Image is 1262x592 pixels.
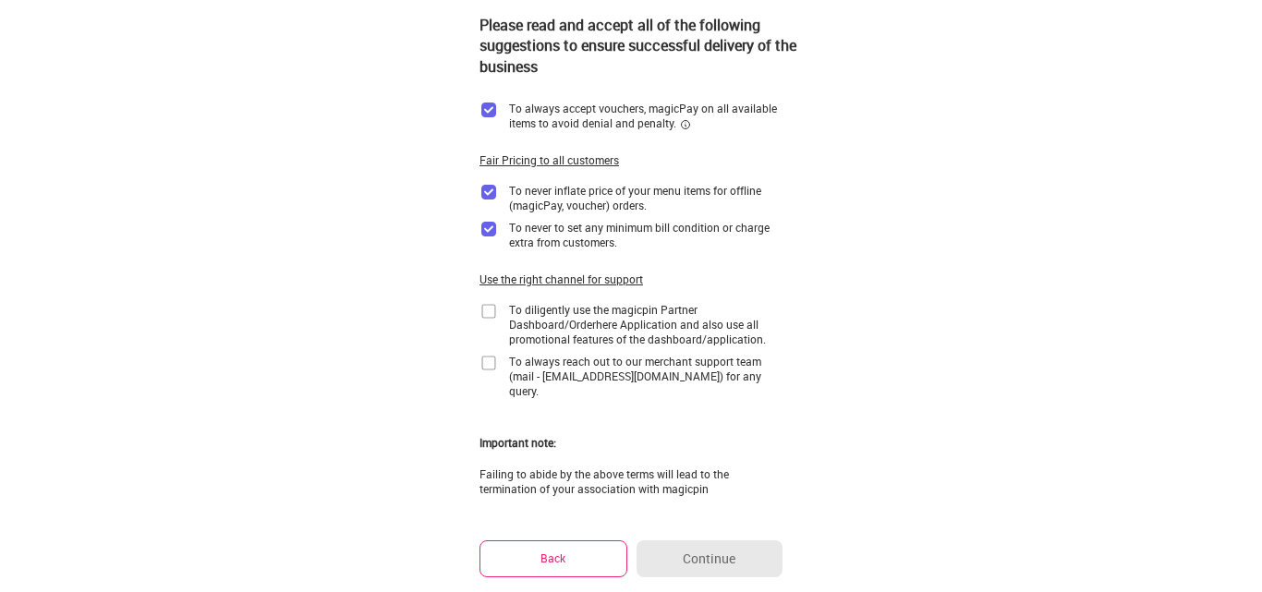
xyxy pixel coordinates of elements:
div: To always accept vouchers, magicPay on all available items to avoid denial and penalty. [509,101,783,130]
img: checkbox_purple.ceb64cee.svg [479,183,498,201]
div: Use the right channel for support [479,272,643,287]
div: Fair Pricing to all customers [479,152,619,168]
div: To diligently use the magicpin Partner Dashboard/Orderhere Application and also use all promotion... [509,302,783,346]
button: Back [479,540,627,576]
img: home-delivery-unchecked-checkbox-icon.f10e6f61.svg [479,302,498,320]
img: checkbox_purple.ceb64cee.svg [479,101,498,119]
img: checkbox_purple.ceb64cee.svg [479,220,498,238]
img: informationCircleBlack.2195f373.svg [680,119,691,130]
div: Failing to abide by the above terms will lead to the termination of your association with magicpin [479,466,783,496]
button: Continue [637,540,783,577]
div: Important note: [479,435,556,451]
div: To never to set any minimum bill condition or charge extra from customers. [509,220,783,249]
div: To always reach out to our merchant support team (mail - [EMAIL_ADDRESS][DOMAIN_NAME]) for any qu... [509,354,783,398]
div: To never inflate price of your menu items for offline (magicPay, voucher) orders. [509,183,783,212]
img: home-delivery-unchecked-checkbox-icon.f10e6f61.svg [479,354,498,372]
